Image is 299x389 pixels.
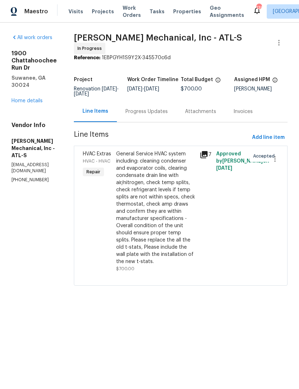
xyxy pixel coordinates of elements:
div: Progress Updates [125,108,168,115]
span: [DATE] [74,92,89,97]
span: Repair [84,168,103,175]
div: General Service HVAC system including: cleaning condenser and evaporator coils, clearing condensa... [116,150,195,265]
p: [EMAIL_ADDRESS][DOMAIN_NAME] [11,162,57,174]
a: All work orders [11,35,52,40]
div: 1E8PGYH1S9Y2X-345570c6d [74,54,288,61]
div: 7 [200,150,212,159]
span: [PERSON_NAME] Mechanical, Inc - ATL-S [74,33,242,42]
span: HVAC - HVAC [83,159,110,163]
span: Properties [173,8,201,15]
b: Reference: [74,55,100,60]
span: $700.00 [116,267,134,271]
span: Projects [92,8,114,15]
span: HVAC Extras [83,151,111,156]
span: Add line item [252,133,285,142]
div: Attachments [185,108,216,115]
div: 138 [256,4,261,11]
h5: [PERSON_NAME] Mechanical, Inc - ATL-S [11,137,57,159]
h5: Work Order Timeline [127,77,179,82]
span: Maestro [24,8,48,15]
span: [DATE] [127,86,142,92]
span: Line Items [74,131,249,144]
div: [PERSON_NAME] [234,86,288,92]
span: Work Orders [123,4,141,19]
span: [DATE] [102,86,117,92]
span: Approved by [PERSON_NAME] on [216,151,269,171]
h5: Project [74,77,92,82]
span: Accepted [253,153,277,160]
span: The hpm assigned to this work order. [272,77,278,86]
span: [DATE] [144,86,159,92]
h2: 1900 Chattahoochee Run Dr [11,50,57,71]
h5: Total Budget [181,77,213,82]
button: Add line item [249,131,288,144]
div: Invoices [233,108,253,115]
span: Visits [68,8,83,15]
h5: Assigned HPM [234,77,270,82]
span: The total cost of line items that have been proposed by Opendoor. This sum includes line items th... [215,77,221,86]
span: $700.00 [181,86,202,92]
span: Geo Assignments [210,4,244,19]
span: In Progress [77,45,105,52]
h5: Suwanee, GA 30024 [11,74,57,89]
span: - [74,86,119,97]
div: Line Items [82,108,108,115]
span: [DATE] [216,166,232,171]
span: - [127,86,159,92]
p: [PHONE_NUMBER] [11,177,57,183]
h4: Vendor Info [11,122,57,129]
span: Tasks [149,9,165,14]
span: Renovation [74,86,119,97]
a: Home details [11,98,43,103]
